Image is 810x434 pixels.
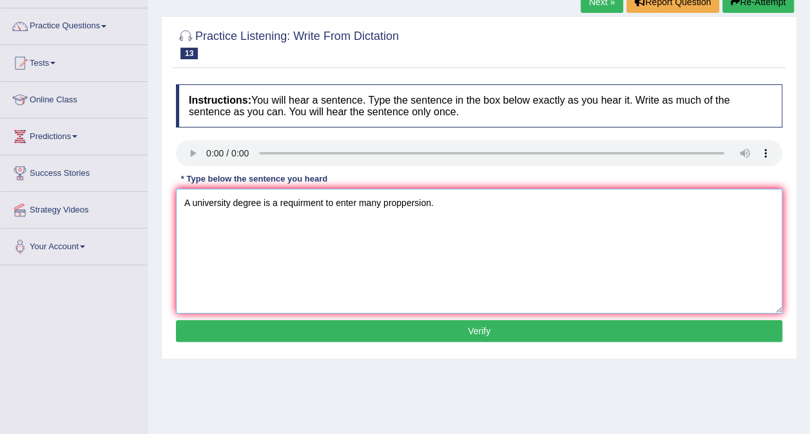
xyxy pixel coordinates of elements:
[176,173,333,185] div: * Type below the sentence you heard
[189,95,251,106] b: Instructions:
[1,118,148,151] a: Predictions
[176,320,782,342] button: Verify
[180,48,198,59] span: 13
[1,45,148,77] a: Tests
[1,155,148,187] a: Success Stories
[1,192,148,224] a: Strategy Videos
[176,84,782,127] h4: You will hear a sentence. Type the sentence in the box below exactly as you hear it. Write as muc...
[1,82,148,114] a: Online Class
[1,8,148,41] a: Practice Questions
[1,229,148,261] a: Your Account
[176,27,399,59] h2: Practice Listening: Write From Dictation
